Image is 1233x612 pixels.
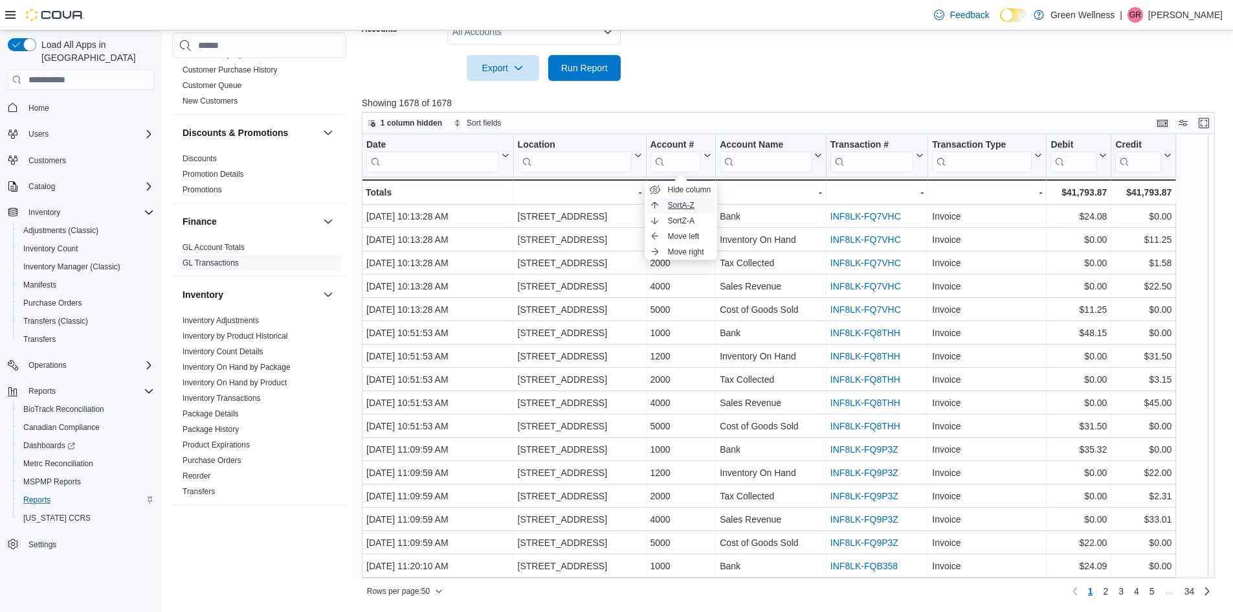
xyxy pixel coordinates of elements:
button: Enter fullscreen [1196,115,1212,131]
span: 2 [1103,585,1108,598]
div: Transaction Type [932,139,1032,172]
a: Reports [18,492,56,508]
div: Location [517,139,631,172]
span: Customer Queue [183,80,241,91]
div: [DATE] 10:51:53 AM [366,395,509,411]
button: Reports [13,491,159,509]
div: Account Name [720,139,812,172]
span: Export [474,55,531,81]
div: Totals [366,185,509,200]
div: [STREET_ADDRESS] [517,348,641,364]
button: Users [23,126,54,142]
button: [US_STATE] CCRS [13,509,159,527]
span: Reports [28,386,56,396]
button: Adjustments (Classic) [13,221,159,240]
span: BioTrack Reconciliation [18,402,154,417]
span: Inventory by Product Historical [183,331,288,341]
button: SortA-Z [645,198,717,213]
span: GR [1129,7,1141,23]
button: Open list of options [603,27,613,37]
span: Reports [23,495,50,505]
a: GL Transactions [183,258,239,267]
a: INF8LK-FQ7VHC [830,281,901,291]
p: | [1120,7,1122,23]
a: INF8LK-FQ9P3Z [830,468,898,478]
button: Run Report [548,55,621,81]
span: Move right [668,247,704,257]
a: Next page [1199,584,1215,599]
button: MSPMP Reports [13,473,159,491]
button: Reports [23,383,61,399]
button: Move left [645,229,717,244]
div: $31.50 [1115,348,1172,364]
button: SortZ-A [645,213,717,229]
span: Dashboards [18,438,154,453]
span: Inventory [28,207,60,218]
a: Discounts [183,154,217,163]
div: [STREET_ADDRESS] [517,325,641,341]
button: Export [467,55,539,81]
span: Transfers [18,332,154,347]
span: Customers [28,155,66,166]
span: Metrc Reconciliation [23,459,93,469]
div: Inventory On Hand [720,232,822,247]
div: [STREET_ADDRESS] [517,302,641,317]
a: Dashboards [18,438,80,453]
a: Transfers (Classic) [18,313,93,329]
button: Sort fields [449,115,506,131]
a: Transfers [18,332,61,347]
div: 2000 [650,372,711,387]
button: Catalog [23,179,60,194]
button: Finance [183,215,318,228]
div: Sales Revenue [720,278,822,294]
a: Feedback [929,2,994,28]
button: BioTrack Reconciliation [13,400,159,418]
a: New Customers [183,96,238,106]
div: $1.58 [1115,255,1172,271]
a: Page 5 of 34 [1144,581,1160,602]
a: Page 4 of 34 [1129,581,1144,602]
a: Inventory Adjustments [183,316,259,325]
span: Promotion Details [183,169,244,179]
span: 5 [1150,585,1155,598]
a: MSPMP Reports [18,474,86,490]
span: Sort A-Z [668,200,694,210]
div: Credit [1115,139,1161,152]
span: MSPMP Reports [18,474,154,490]
div: Finance [172,240,346,276]
a: INF8LK-FQ8THH [830,421,900,431]
span: Dashboards [23,440,75,451]
a: Page 34 of 34 [1179,581,1200,602]
span: Package Details [183,409,239,419]
span: Load All Apps in [GEOGRAPHIC_DATA] [36,38,154,64]
div: $45.00 [1115,395,1172,411]
div: $0.00 [1115,302,1172,317]
div: Transaction # [830,139,913,152]
div: - [517,185,641,200]
span: Inventory Count [18,241,154,256]
div: [STREET_ADDRESS] [517,209,641,224]
span: Settings [28,539,56,550]
div: Invoice [932,255,1042,271]
div: Debit [1050,139,1096,172]
div: [DATE] 10:51:53 AM [366,348,509,364]
div: $0.00 [1050,372,1107,387]
div: Invoice [932,372,1042,387]
div: $0.00 [1050,395,1107,411]
button: 1 column hidden [362,115,447,131]
button: Operations [23,357,72,373]
a: INF8LK-FQ9P3Z [830,444,898,455]
a: Settings [23,537,61,552]
button: Display options [1175,115,1191,131]
span: Catalog [28,181,55,192]
button: Reports [3,382,159,400]
button: Purchase Orders [13,294,159,312]
button: Keyboard shortcuts [1155,115,1170,131]
div: $0.00 [1050,255,1107,271]
div: 1200 [650,348,711,364]
span: Adjustments (Classic) [23,225,98,236]
button: Settings [3,535,159,554]
button: Debit [1050,139,1107,172]
a: INF8LK-FQ7VHC [830,304,901,315]
span: 34 [1184,585,1195,598]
